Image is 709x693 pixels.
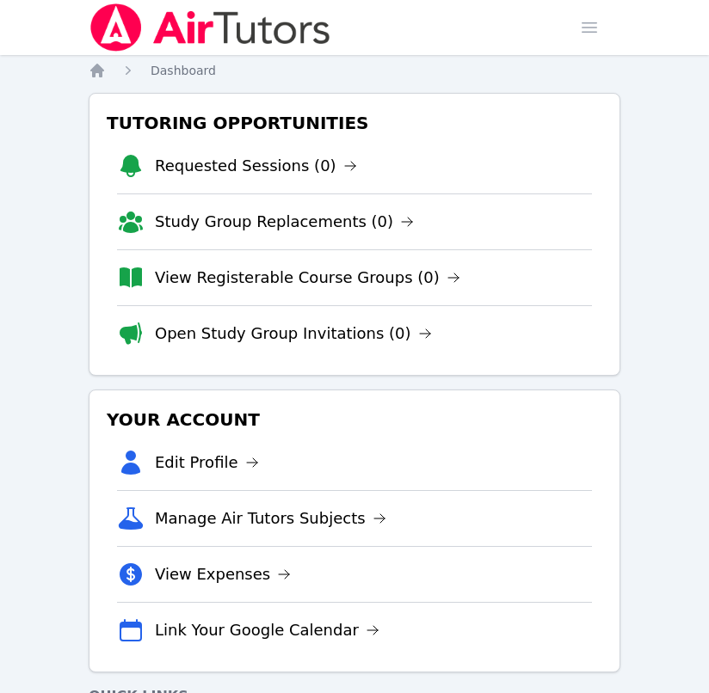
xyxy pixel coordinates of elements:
h3: Tutoring Opportunities [103,107,606,138]
a: View Expenses [155,562,291,586]
a: Study Group Replacements (0) [155,210,414,234]
a: Dashboard [151,62,216,79]
img: Air Tutors [89,3,332,52]
a: Link Your Google Calendar [155,618,379,642]
a: Open Study Group Invitations (0) [155,322,432,346]
span: Dashboard [151,64,216,77]
a: View Registerable Course Groups (0) [155,266,460,290]
a: Edit Profile [155,451,259,475]
nav: Breadcrumb [89,62,620,79]
a: Requested Sessions (0) [155,154,357,178]
a: Manage Air Tutors Subjects [155,506,386,530]
h3: Your Account [103,404,606,435]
